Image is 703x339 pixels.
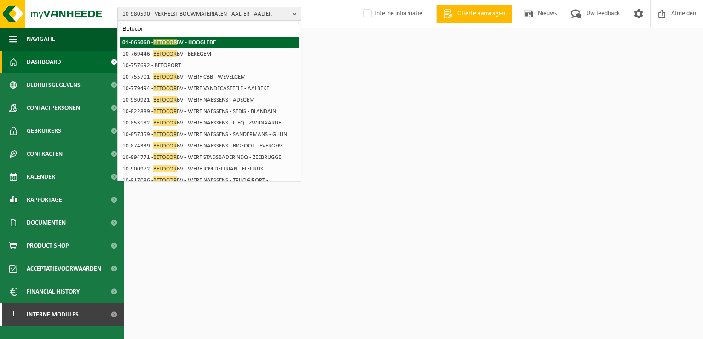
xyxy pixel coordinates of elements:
label: Interne informatie [362,7,422,21]
li: 10-755701 - BV - WERF CBB - WEVELGEM [120,71,299,83]
li: 10-930921 - BV - WERF NAESSENS - ADEGEM [120,94,299,106]
strong: 01-065060 - BV - HOOGLEDE [122,39,216,45]
a: Offerte aanvragen [436,5,512,23]
li: 10-917086 - BV - WERF NAESSENS - TRILOGIPORT - ARGENTEAU [120,175,299,193]
li: 10-894771 - BV - WERF STADSBADER NDQ - ZEEBRUGGE [120,152,299,163]
span: Rapportage [27,188,62,211]
li: 10-757692 - BETOPORT [120,60,299,71]
li: 10-769446 - BV - BEKEGEM [120,48,299,60]
span: Contactpersonen [27,96,80,119]
span: Kalender [27,165,55,188]
li: 10-853182 - BV - WERF NAESSENS - LTEQ - ZWIJNAARDE [120,117,299,129]
span: Acceptatievoorwaarden [27,257,101,280]
span: Gebruikers [27,119,61,142]
span: Financial History [27,280,80,303]
span: Navigatie [27,28,55,51]
li: 10-822889 - BV - WERF NAESSENS - SEDIS - BLANDAIN [120,106,299,117]
span: BETOCOR [153,50,177,57]
span: BETOCOR [153,85,177,91]
li: 10-779494 - BV - WERF VANDECASTEELE - AALBEKE [120,83,299,94]
span: 10-980590 - VERHELST BOUWMATERIALEN - AALTER - AALTER [122,7,289,21]
span: Bedrijfsgegevens [27,73,81,96]
span: Product Shop [27,234,69,257]
span: BETOCOR [153,119,177,126]
input: Zoeken naar gekoppelde vestigingen [120,23,299,34]
span: BETOCOR [153,130,177,137]
li: 10-857359 - BV - WERF NAESSENS - SANDERMANS - GHLIN [120,129,299,140]
li: 10-874339 - BV - WERF NAESSENS - BIGFOOT - EVERGEM [120,140,299,152]
span: Interne modules [27,303,79,326]
span: BETOCOR [153,142,177,149]
span: Documenten [27,211,66,234]
span: BETOCOR [153,39,177,45]
li: 10-900972 - BV - WERF ICM DELTRIAN - FLEURUS [120,163,299,175]
button: 10-980590 - VERHELST BOUWMATERIALEN - AALTER - AALTER [117,7,301,21]
span: I [9,303,17,326]
span: Dashboard [27,51,61,73]
span: BETOCOR [153,96,177,103]
span: BETOCOR [153,176,177,183]
span: Contracten [27,142,63,165]
span: BETOCOR [153,107,177,114]
span: BETOCOR [153,153,177,160]
span: BETOCOR [153,165,177,172]
span: BETOCOR [153,73,177,80]
span: Offerte aanvragen [455,9,507,18]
